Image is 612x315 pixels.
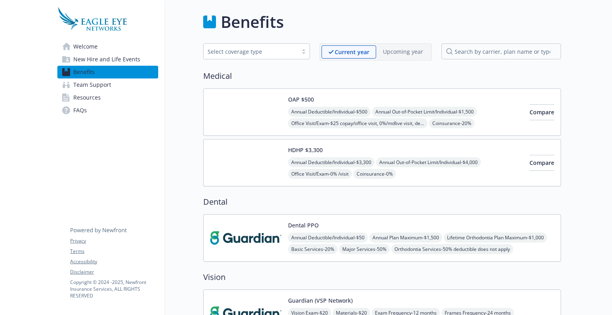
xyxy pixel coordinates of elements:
span: Annual Plan Maximum - $1,500 [369,233,442,243]
span: FAQs [73,104,87,117]
span: Coinsurance - 0% [353,169,396,179]
button: OAP $500 [288,95,314,104]
a: Resources [57,91,158,104]
div: Select coverage type [208,47,294,56]
span: Orthodontia Services - 50% deductible does not apply [391,244,513,254]
button: Compare [530,104,554,120]
span: Annual Out-of-Pocket Limit/Individual - $1,500 [372,107,477,117]
p: Current year [335,48,369,56]
span: Upcoming year [376,45,430,59]
span: Basic Services - 20% [288,244,337,254]
button: Dental PPO [288,221,319,229]
span: Compare [530,108,554,116]
span: Resources [73,91,101,104]
span: Office Visit/Exam - $25 copay/office visit, 0%/mdlive visit, deductible does not apply [288,118,428,128]
span: Coinsurance - 20% [429,118,475,128]
span: Annual Out-of-Pocket Limit/Individual - $4,000 [376,157,481,167]
input: search by carrier, plan name or type [441,43,561,59]
a: Welcome [57,40,158,53]
span: Compare [530,159,554,166]
span: Annual Deductible/Individual - $500 [288,107,371,117]
span: Lifetime Orthodontia Plan Maximum - $1,000 [444,233,547,243]
button: Compare [530,155,554,171]
img: CIGNA carrier logo [210,146,282,180]
h2: Dental [203,196,561,208]
span: Benefits [73,66,95,78]
a: FAQs [57,104,158,117]
button: HDHP $3,300 [288,146,323,154]
span: Annual Deductible/Individual - $3,300 [288,157,375,167]
a: Disclaimer [70,268,158,276]
a: Privacy [70,237,158,245]
h2: Vision [203,271,561,283]
span: Annual Deductible/Individual - $50 [288,233,368,243]
img: CIGNA carrier logo [210,95,282,129]
a: Benefits [57,66,158,78]
h2: Medical [203,70,561,82]
span: New Hire and Life Events [73,53,140,66]
a: Terms [70,248,158,255]
span: Team Support [73,78,111,91]
button: Guardian (VSP Network) [288,296,353,305]
span: Welcome [73,40,98,53]
p: Copyright © 2024 - 2025 , Newfront Insurance Services, ALL RIGHTS RESERVED [70,279,158,299]
a: New Hire and Life Events [57,53,158,66]
p: Upcoming year [383,47,423,56]
span: Major Services - 50% [339,244,390,254]
a: Team Support [57,78,158,91]
h1: Benefits [221,10,284,34]
span: Office Visit/Exam - 0% /visit [288,169,352,179]
img: Guardian carrier logo [210,221,282,255]
a: Accessibility [70,258,158,265]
